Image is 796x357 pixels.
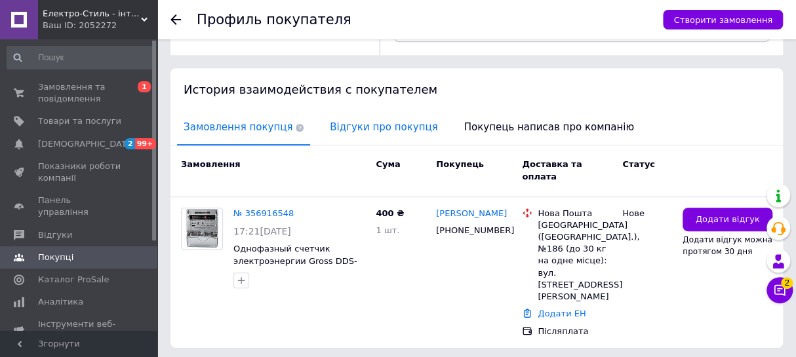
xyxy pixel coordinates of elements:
span: Показники роботи компанії [38,160,121,184]
span: 1 [138,81,151,92]
input: Пошук [7,46,154,69]
div: [GEOGRAPHIC_DATA] ([GEOGRAPHIC_DATA].), №186 (до 30 кг на одне місце): вул. [STREET_ADDRESS][PERS... [538,219,612,303]
span: 400 ₴ [376,208,404,218]
button: Створити замовлення [663,10,783,29]
span: Створити замовлення [673,15,772,25]
span: Товари та послуги [38,115,121,127]
a: Фото товару [181,208,223,250]
span: [DEMOGRAPHIC_DATA] [38,138,135,150]
span: Додати відгук [696,214,760,226]
img: Фото товару [186,208,218,249]
span: Інструменти веб-майстра та SEO [38,318,121,342]
div: Післяплата [538,326,612,337]
span: 1 шт. [376,225,399,235]
div: Нова Пошта [538,208,612,219]
span: Відгуки про покупця [323,111,444,144]
span: Аналітика [38,296,83,308]
span: Покупець написав про компанію [458,111,641,144]
span: Статус [622,159,655,169]
button: Чат з покупцем2 [766,277,793,303]
a: [PERSON_NAME] [436,208,507,220]
h1: Профиль покупателя [197,12,351,28]
span: Cума [376,159,400,169]
span: Панель управління [38,195,121,218]
span: Відгуки [38,229,72,241]
span: Замовлення [181,159,240,169]
div: [PHONE_NUMBER] [433,222,503,239]
span: 99+ [135,138,157,149]
button: Додати відгук [683,208,772,232]
span: Електро-Стиль - інтернет-магазин електротоварів [43,8,141,20]
div: Ваш ID: 2052272 [43,20,157,31]
span: Покупці [38,252,73,263]
span: Каталог ProSale [38,274,109,286]
div: Нове [622,208,672,219]
span: Додати відгук можна протягом 30 дня [683,235,772,256]
span: Замовлення та повідомлення [38,81,121,105]
span: 2 [781,277,793,289]
a: Додати ЕН [538,309,586,318]
a: Однофазный счетчик электроэнергии Gross DDS-UA eco 5(50)A электронный [233,244,357,278]
span: Замовлення покупця [177,111,310,144]
a: № 356916548 [233,208,294,218]
span: Доставка та оплата [522,159,582,181]
span: История взаимодействия с покупателем [184,83,437,96]
span: 2 [125,138,135,149]
span: 17:21[DATE] [233,226,291,236]
span: Покупець [436,159,484,169]
div: Повернутися назад [170,14,181,25]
